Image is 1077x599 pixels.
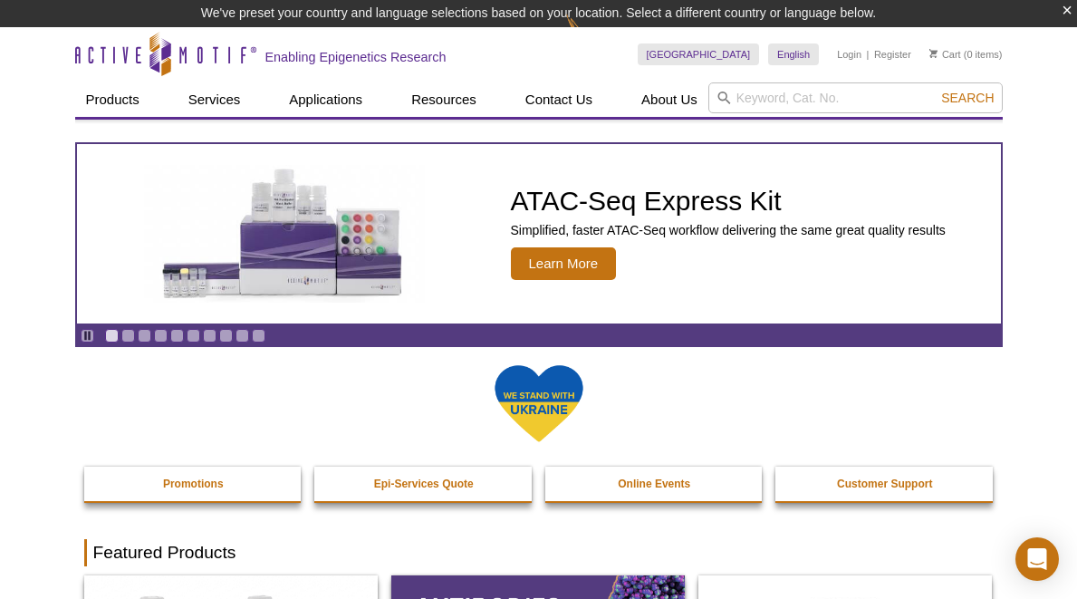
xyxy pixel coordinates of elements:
[775,467,995,501] a: Customer Support
[84,467,303,501] a: Promotions
[81,329,94,343] a: Toggle autoplay
[314,467,534,501] a: Epi-Services Quote
[138,329,151,343] a: Go to slide 3
[178,82,252,117] a: Services
[278,82,373,117] a: Applications
[170,329,184,343] a: Go to slide 5
[867,43,870,65] li: |
[511,188,946,215] h2: ATAC-Seq Express Kit
[374,478,474,490] strong: Epi-Services Quote
[265,49,447,65] h2: Enabling Epigenetics Research
[135,165,434,303] img: ATAC-Seq Express Kit
[929,48,961,61] a: Cart
[768,43,819,65] a: English
[545,467,764,501] a: Online Events
[75,82,150,117] a: Products
[187,329,200,343] a: Go to slide 6
[203,329,216,343] a: Go to slide 7
[77,144,1001,324] a: ATAC-Seq Express Kit ATAC-Seq Express Kit Simplified, faster ATAC-Seq workflow delivering the sam...
[618,478,690,490] strong: Online Events
[929,49,938,58] img: Your Cart
[514,82,603,117] a: Contact Us
[252,329,265,343] a: Go to slide 10
[77,144,1001,324] article: ATAC-Seq Express Kit
[936,90,999,106] button: Search
[219,329,233,343] a: Go to slide 8
[874,48,911,61] a: Register
[154,329,168,343] a: Go to slide 4
[708,82,1003,113] input: Keyword, Cat. No.
[638,43,760,65] a: [GEOGRAPHIC_DATA]
[1015,537,1059,581] div: Open Intercom Messenger
[494,363,584,444] img: We Stand With Ukraine
[630,82,708,117] a: About Us
[837,48,861,61] a: Login
[84,539,994,566] h2: Featured Products
[400,82,487,117] a: Resources
[511,222,946,238] p: Simplified, faster ATAC-Seq workflow delivering the same great quality results
[837,478,932,490] strong: Customer Support
[566,14,614,56] img: Change Here
[163,478,224,490] strong: Promotions
[941,91,994,105] span: Search
[511,247,617,280] span: Learn More
[105,329,119,343] a: Go to slide 1
[236,329,249,343] a: Go to slide 9
[121,329,135,343] a: Go to slide 2
[929,43,1003,65] li: (0 items)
